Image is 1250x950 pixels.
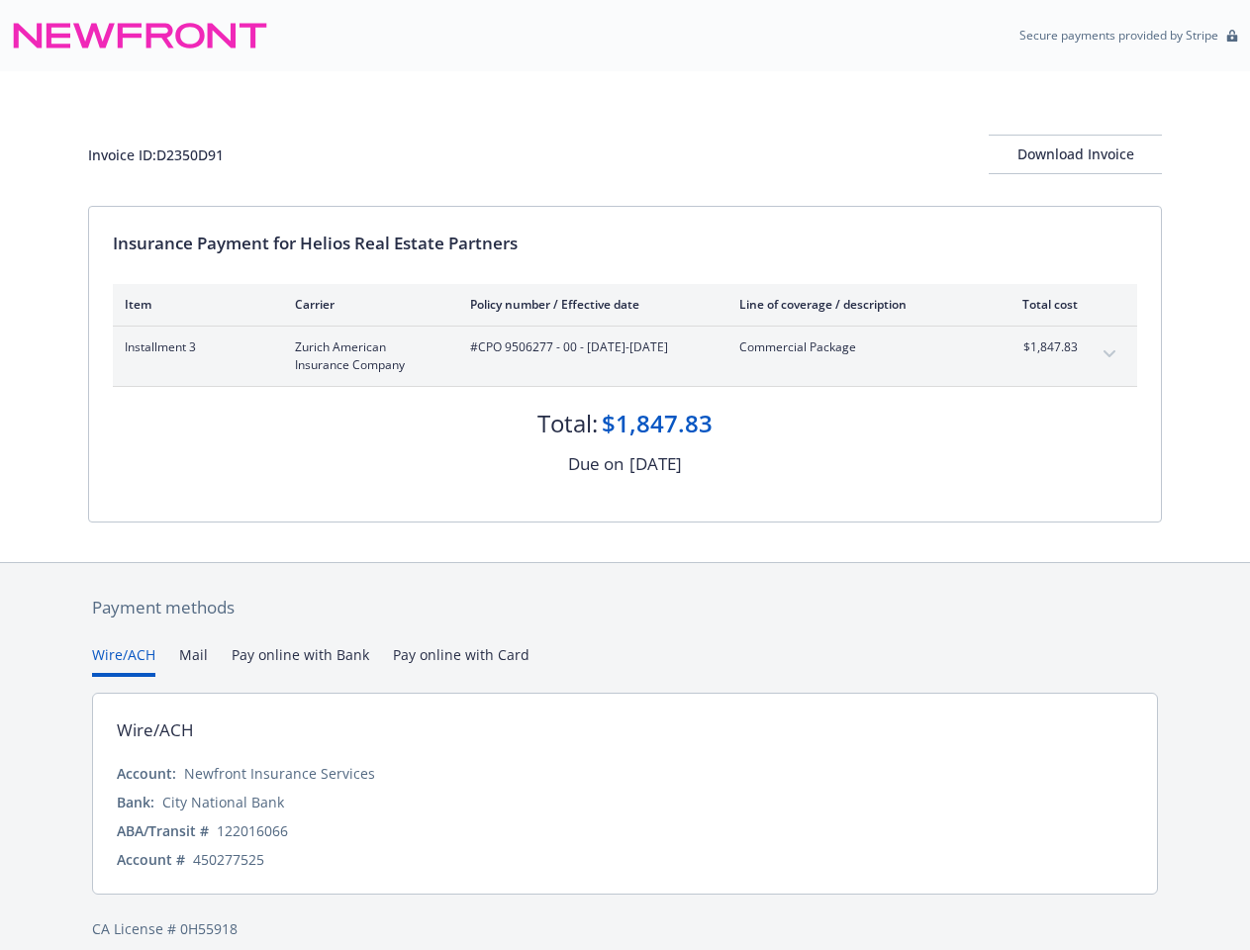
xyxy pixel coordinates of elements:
div: Total: [537,407,598,440]
button: Pay online with Bank [232,644,369,677]
div: Bank: [117,792,154,812]
div: Account: [117,763,176,784]
button: Wire/ACH [92,644,155,677]
span: Installment 3 [125,338,263,356]
div: Download Invoice [989,136,1162,173]
div: Payment methods [92,595,1158,620]
div: Newfront Insurance Services [184,763,375,784]
span: Zurich American Insurance Company [295,338,438,374]
div: 450277525 [193,849,264,870]
div: ABA/Transit # [117,820,209,841]
div: Installment 3Zurich American Insurance Company#CPO 9506277 - 00 - [DATE]-[DATE]Commercial Package... [113,327,1137,386]
div: Wire/ACH [117,717,194,743]
div: Due on [568,451,624,477]
div: $1,847.83 [602,407,713,440]
span: Commercial Package [739,338,972,356]
div: Line of coverage / description [739,296,972,313]
button: Download Invoice [989,135,1162,174]
button: Pay online with Card [393,644,529,677]
span: $1,847.83 [1004,338,1078,356]
div: City National Bank [162,792,284,812]
div: Invoice ID: D2350D91 [88,144,224,165]
div: Total cost [1004,296,1078,313]
div: Carrier [295,296,438,313]
div: 122016066 [217,820,288,841]
span: #CPO 9506277 - 00 - [DATE]-[DATE] [470,338,708,356]
p: Secure payments provided by Stripe [1019,27,1218,44]
button: expand content [1094,338,1125,370]
div: Item [125,296,263,313]
div: Account # [117,849,185,870]
div: CA License # 0H55918 [92,918,1158,939]
div: [DATE] [629,451,682,477]
button: Mail [179,644,208,677]
div: Policy number / Effective date [470,296,708,313]
div: Insurance Payment for Helios Real Estate Partners [113,231,1137,256]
